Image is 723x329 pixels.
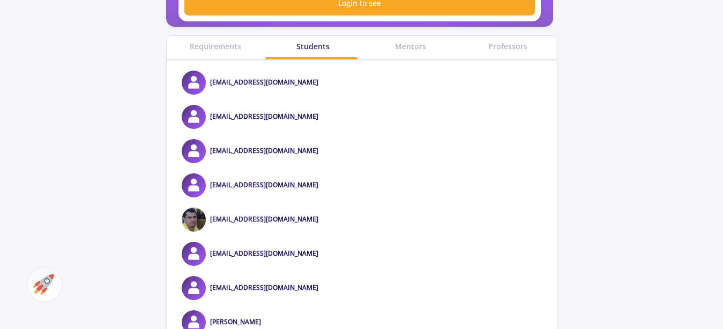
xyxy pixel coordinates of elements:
[167,41,264,52] a: Requirements
[182,105,206,129] img: Minanegim1997@gmail.comavatar
[182,71,206,95] img: Aligholamiyan2020@yahoo.comavatar
[459,41,557,52] a: Professors
[362,41,459,52] a: Mentors
[210,215,318,224] a: [EMAIL_ADDRESS][DOMAIN_NAME]
[182,173,206,197] img: tajik.naziii@gmail.comavatar
[210,283,318,292] a: [EMAIL_ADDRESS][DOMAIN_NAME]
[33,274,54,295] img: ac-market
[182,242,206,266] img: Sabafakhlaee20@gmail.comavatar
[210,317,261,326] a: [PERSON_NAME]
[210,78,318,87] a: [EMAIL_ADDRESS][DOMAIN_NAME]
[182,208,206,232] img: abbas.mohammadi86@gmail.comavatar
[182,139,206,163] img: niloo.fekri@yahoo.comavatar
[210,146,318,155] a: [EMAIL_ADDRESS][DOMAIN_NAME]
[210,112,318,121] a: [EMAIL_ADDRESS][DOMAIN_NAME]
[182,276,206,300] img: mahsasoleimani8@gmail.comavatar
[210,249,318,258] a: [EMAIL_ADDRESS][DOMAIN_NAME]
[264,41,362,52] a: Students
[210,180,318,189] a: [EMAIL_ADDRESS][DOMAIN_NAME]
